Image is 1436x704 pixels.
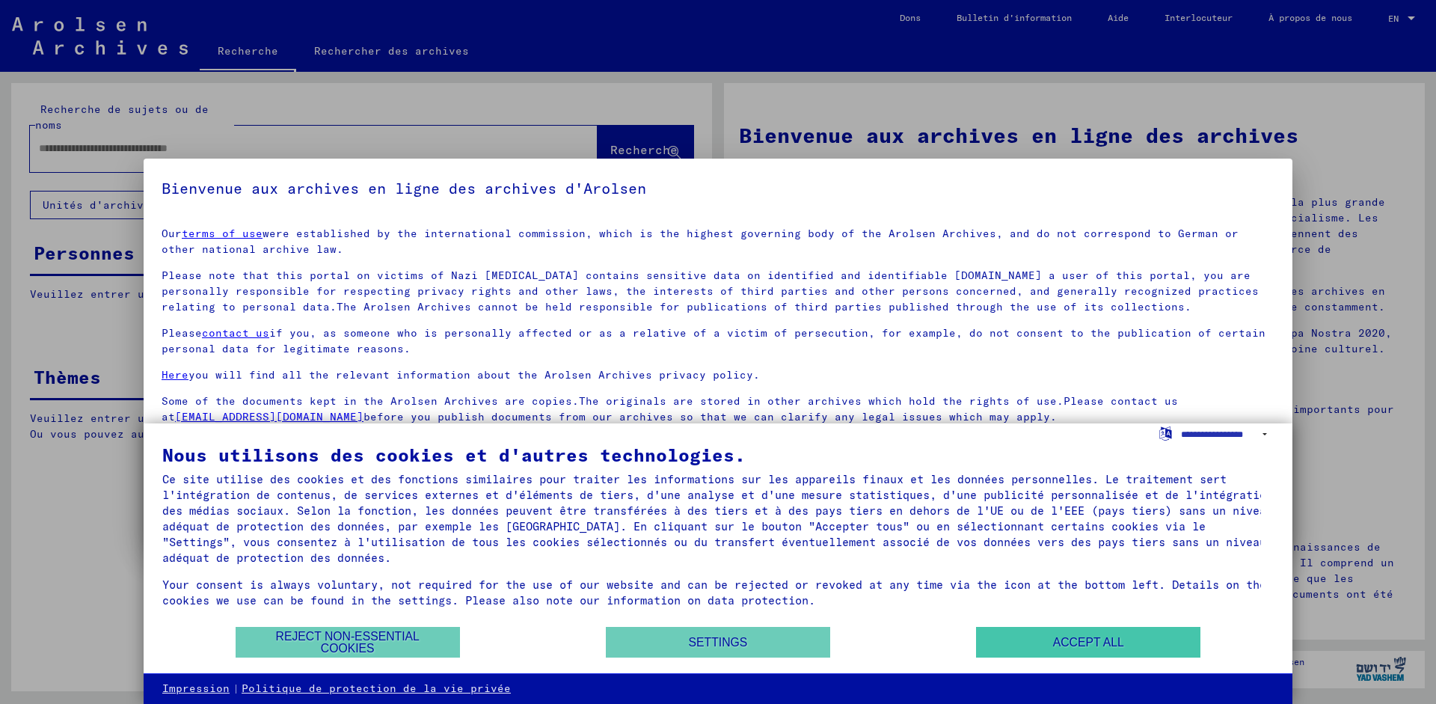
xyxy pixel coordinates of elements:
[162,682,230,697] a: Impression
[162,367,1274,383] p: you will find all the relevant information about the Arolsen Archives privacy policy.
[236,627,460,658] button: Reject non-essential cookies
[162,446,1274,464] div: Nous utilisons des cookies et d'autres technologies.
[162,177,1274,201] h5: Bienvenue aux archives en ligne des archives d'Arolsen
[242,682,511,697] a: Politique de protection de la vie privée
[976,627,1200,658] button: Accept all
[162,325,1274,357] p: Please if you, as someone who is personally affected or as a relative of a victim of persecution,...
[162,268,1274,315] p: Please note that this portal on victims of Nazi [MEDICAL_DATA] contains sensitive data on identif...
[162,368,188,382] a: Here
[606,627,830,658] button: Settings
[202,326,269,340] a: contact us
[162,577,1274,608] div: Your consent is always voluntary, not required for the use of our website and can be rejected or ...
[162,471,1274,566] div: Ce site utilise des cookies et des fonctions similaires pour traiter les informations sur les app...
[162,226,1274,257] p: Our were established by the international commission, which is the highest governing body of the ...
[162,394,1274,425] p: Some of the documents kept in the Arolsen Archives are copies.The originals are stored in other a...
[182,227,263,240] a: terms of use
[175,410,363,423] a: [EMAIL_ADDRESS][DOMAIN_NAME]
